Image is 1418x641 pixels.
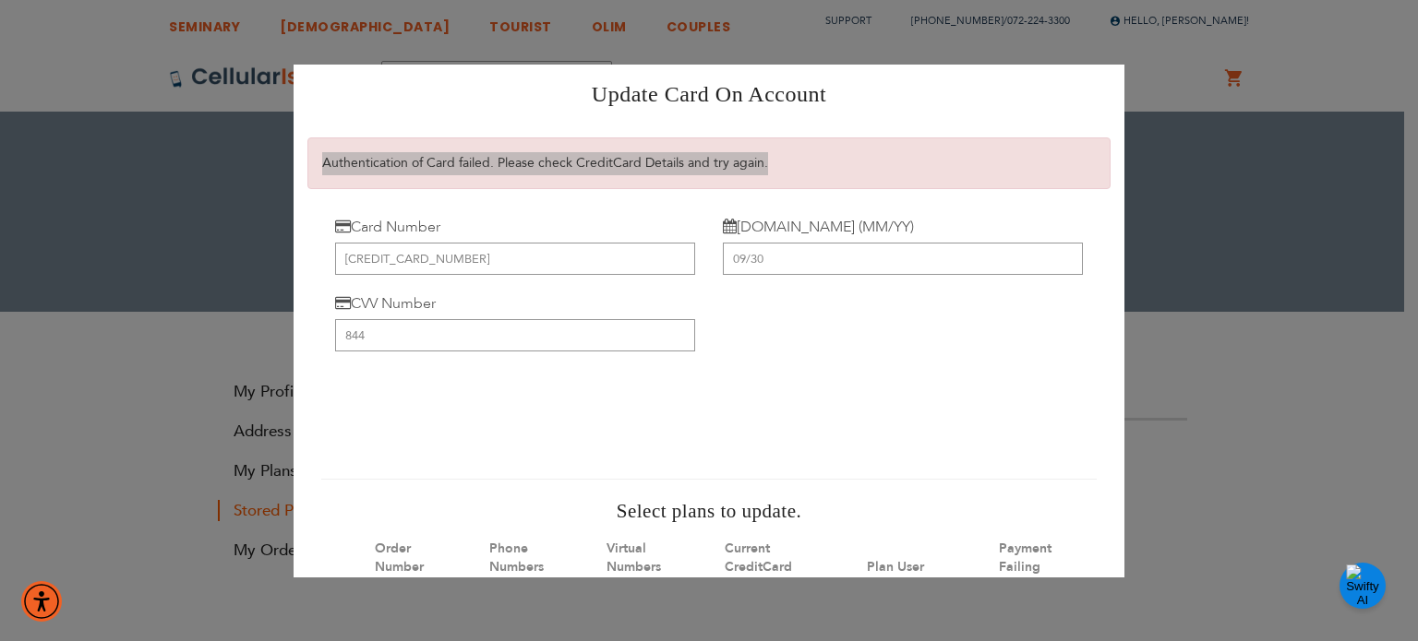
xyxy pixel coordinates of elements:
span: Authentication of Card failed. Please check CreditCard Details and try again. [322,154,768,172]
th: Order Number [361,526,475,591]
div: Accessibility Menu [21,581,62,622]
label: CVV Number [335,293,436,314]
th: Current CreditCard [711,526,852,591]
label: [DOMAIN_NAME] (MM/YY) [723,217,914,237]
th: Phone Numbers [475,526,594,591]
th: Virtual Numbers [593,526,711,591]
label: Card Number [335,217,440,237]
th: Payment Failing [985,526,1097,591]
th: Plan User [853,526,985,591]
h2: Update Card On Account [307,78,1111,110]
h4: Select plans to update. [321,498,1097,526]
iframe: reCAPTCHA [335,374,616,446]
